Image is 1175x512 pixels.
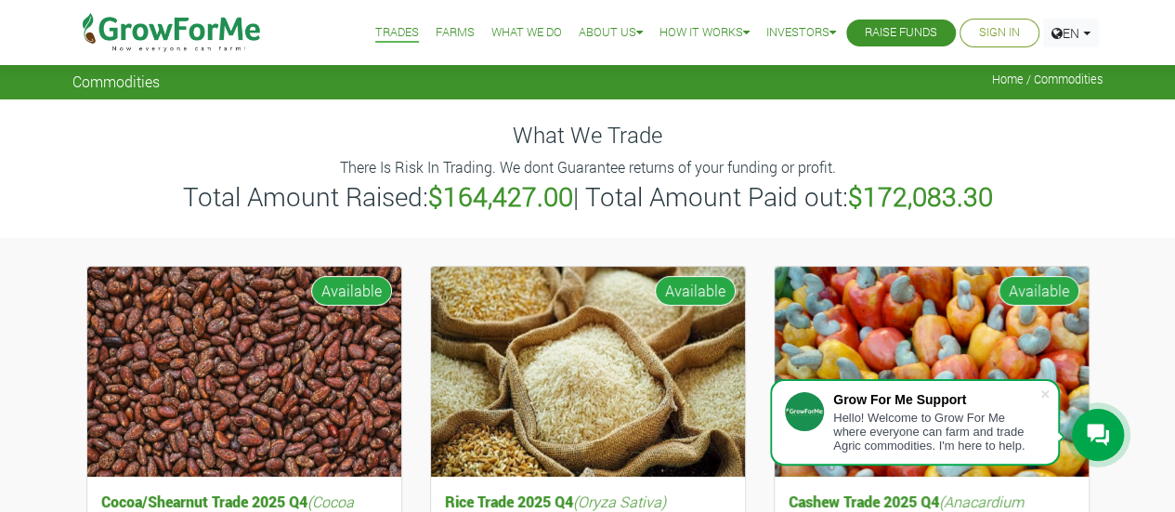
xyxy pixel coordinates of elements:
[775,267,1089,478] img: growforme image
[766,23,836,43] a: Investors
[72,72,160,90] span: Commodities
[833,411,1039,453] div: Hello! Welcome to Grow For Me where everyone can farm and trade Agric commodities. I'm here to help.
[75,181,1101,213] h3: Total Amount Raised: | Total Amount Paid out:
[87,267,401,478] img: growforme image
[436,23,475,43] a: Farms
[848,179,993,214] b: $172,083.30
[491,23,562,43] a: What We Do
[573,492,666,511] i: (Oryza Sativa)
[311,276,392,306] span: Available
[833,392,1039,407] div: Grow For Me Support
[72,122,1103,149] h4: What We Trade
[431,267,745,478] img: growforme image
[659,23,750,43] a: How it Works
[865,23,937,43] a: Raise Funds
[375,23,419,43] a: Trades
[999,276,1079,306] span: Available
[1043,19,1099,47] a: EN
[979,23,1020,43] a: Sign In
[75,156,1101,178] p: There Is Risk In Trading. We dont Guarantee returns of your funding or profit.
[428,179,573,214] b: $164,427.00
[992,72,1103,86] span: Home / Commodities
[579,23,643,43] a: About Us
[655,276,736,306] span: Available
